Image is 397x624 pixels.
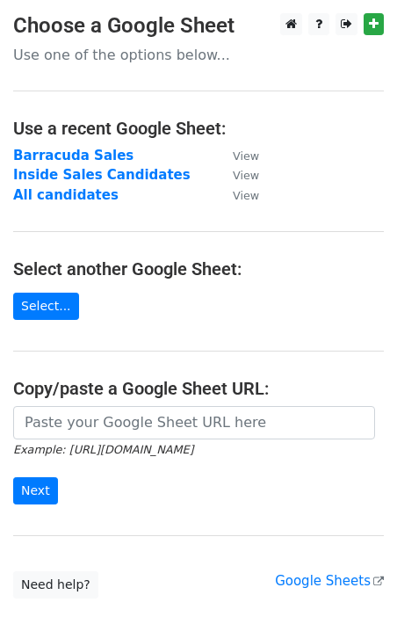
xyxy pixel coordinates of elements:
a: View [215,167,259,183]
a: Google Sheets [275,573,384,589]
input: Next [13,477,58,504]
input: Paste your Google Sheet URL here [13,406,375,439]
small: View [233,169,259,182]
a: All candidates [13,187,119,203]
h3: Choose a Google Sheet [13,13,384,39]
a: Need help? [13,571,98,599]
h4: Copy/paste a Google Sheet URL: [13,378,384,399]
a: View [215,187,259,203]
a: Inside Sales Candidates [13,167,191,183]
a: Barracuda Sales [13,148,134,163]
h4: Select another Google Sheet: [13,258,384,279]
small: View [233,149,259,163]
a: View [215,148,259,163]
h4: Use a recent Google Sheet: [13,118,384,139]
small: View [233,189,259,202]
small: Example: [URL][DOMAIN_NAME] [13,443,193,456]
p: Use one of the options below... [13,46,384,64]
a: Select... [13,293,79,320]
